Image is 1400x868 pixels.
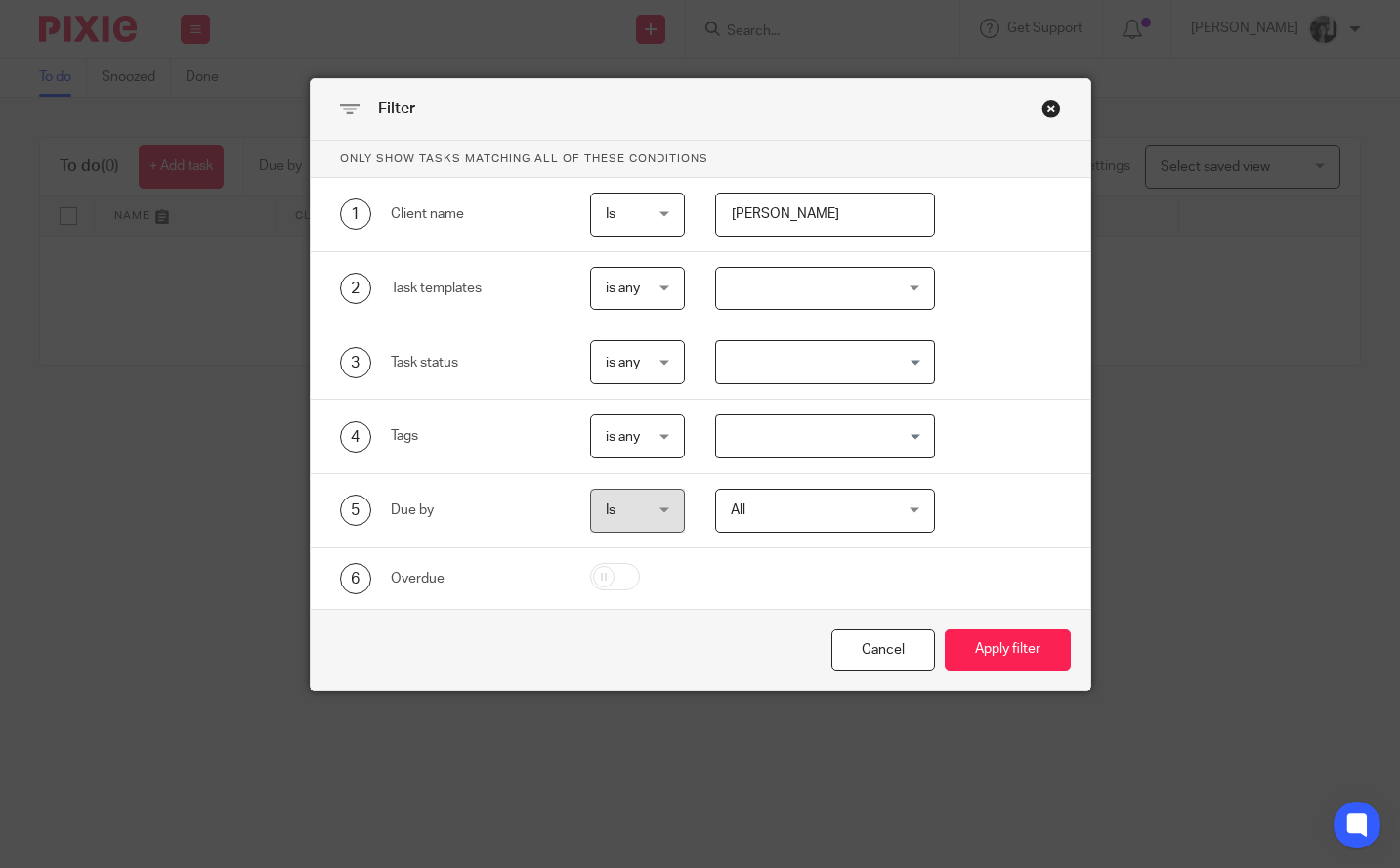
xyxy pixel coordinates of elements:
[718,345,923,379] input: Search for option
[606,503,615,517] span: Is
[715,414,935,458] div: Search for option
[1041,99,1061,118] div: Close this dialog window
[718,419,923,454] input: Search for option
[606,430,640,444] span: is any
[378,101,415,116] span: Filter
[391,500,560,520] div: Due by
[606,356,640,369] span: is any
[340,421,371,453] div: 4
[391,569,560,588] div: Overdue
[340,198,371,230] div: 1
[606,282,640,295] span: is any
[391,279,560,298] div: Task templates
[311,141,1090,178] p: Only show tasks matching all of these conditions
[340,563,371,594] div: 6
[391,353,560,372] div: Task status
[391,426,560,446] div: Tags
[715,340,935,384] div: Search for option
[391,204,560,224] div: Client name
[606,207,615,221] span: Is
[945,629,1071,672] button: Apply filter
[340,495,371,526] div: 5
[340,273,371,304] div: 2
[731,503,745,517] span: All
[340,347,371,378] div: 3
[831,629,935,672] div: Close this dialog window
